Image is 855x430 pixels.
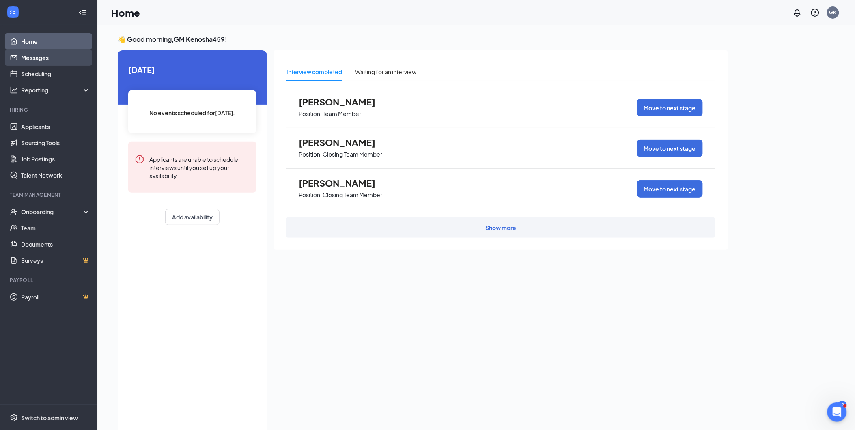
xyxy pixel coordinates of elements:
[10,414,18,422] svg: Settings
[21,414,78,422] div: Switch to admin view
[299,137,388,148] span: [PERSON_NAME]
[165,209,220,225] button: Add availability
[21,66,90,82] a: Scheduling
[838,401,847,408] div: 12
[10,191,89,198] div: Team Management
[299,97,388,107] span: [PERSON_NAME]
[299,178,388,188] span: [PERSON_NAME]
[21,208,84,216] div: Onboarding
[10,106,89,113] div: Hiring
[9,8,17,16] svg: WorkstreamLogo
[78,9,86,17] svg: Collapse
[323,191,382,199] p: Closing Team Member
[111,6,140,19] h1: Home
[323,150,382,158] p: Closing Team Member
[10,86,18,94] svg: Analysis
[829,9,837,16] div: GK
[21,252,90,269] a: SurveysCrown
[21,33,90,49] a: Home
[128,63,256,76] span: [DATE]
[637,180,703,198] button: Move to next stage
[793,8,802,17] svg: Notifications
[118,35,728,44] h3: 👋 Good morning, GM Kenosha459 !
[135,155,144,164] svg: Error
[150,108,235,117] span: No events scheduled for [DATE] .
[10,277,89,284] div: Payroll
[355,67,416,76] div: Waiting for an interview
[10,208,18,216] svg: UserCheck
[637,140,703,157] button: Move to next stage
[21,135,90,151] a: Sourcing Tools
[810,8,820,17] svg: QuestionInfo
[21,236,90,252] a: Documents
[299,191,322,199] p: Position:
[286,67,342,76] div: Interview completed
[21,220,90,236] a: Team
[299,110,322,118] p: Position:
[21,118,90,135] a: Applicants
[21,167,90,183] a: Talent Network
[323,110,361,118] p: Team Member
[21,86,91,94] div: Reporting
[21,151,90,167] a: Job Postings
[21,289,90,305] a: PayrollCrown
[485,224,516,232] div: Show more
[21,49,90,66] a: Messages
[149,155,250,180] div: Applicants are unable to schedule interviews until you set up your availability.
[827,402,847,422] iframe: Intercom live chat
[299,150,322,158] p: Position:
[637,99,703,116] button: Move to next stage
